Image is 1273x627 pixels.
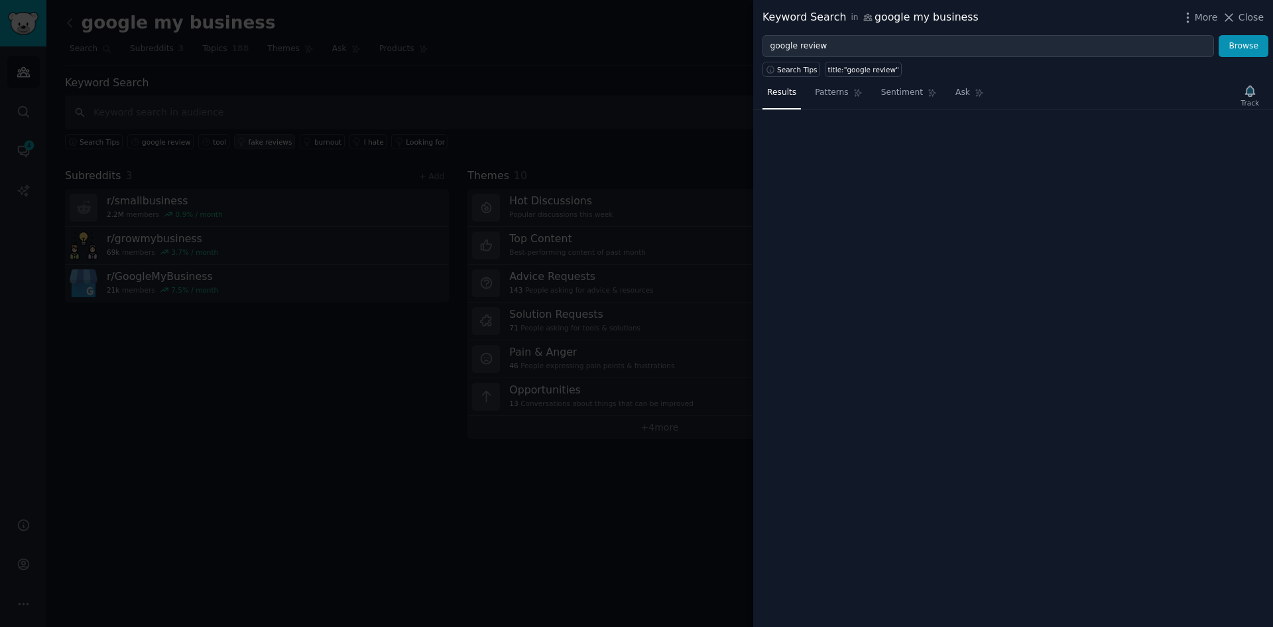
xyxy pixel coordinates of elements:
span: Close [1239,11,1264,25]
button: Browse [1219,35,1268,58]
span: Ask [955,87,970,99]
span: Sentiment [881,87,923,99]
input: Try a keyword related to your business [762,35,1214,58]
a: Results [762,82,801,109]
span: Patterns [815,87,848,99]
a: title:"google review" [825,62,902,77]
div: Keyword Search google my business [762,9,979,26]
span: Search Tips [777,65,818,74]
button: Search Tips [762,62,820,77]
span: in [851,12,858,24]
a: Ask [951,82,989,109]
span: More [1195,11,1218,25]
div: title:"google review" [828,65,899,74]
a: Patterns [810,82,867,109]
a: Sentiment [877,82,941,109]
button: Close [1222,11,1264,25]
span: Results [767,87,796,99]
button: More [1181,11,1218,25]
